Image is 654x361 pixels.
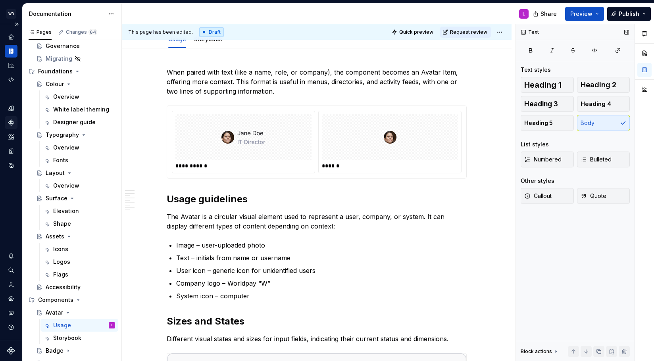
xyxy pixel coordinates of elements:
button: Preview [565,7,604,21]
button: Notifications [5,250,17,262]
div: Usage [53,321,71,329]
div: WD [6,9,16,19]
div: Accessibility [46,283,81,291]
span: Heading 3 [524,100,558,108]
button: Heading 1 [521,77,574,93]
button: Share [529,7,562,21]
div: Components [25,294,118,306]
div: L [523,11,525,17]
button: Expand sidebar [11,19,22,30]
span: Heading 2 [581,81,616,89]
div: Foundations [38,67,73,75]
div: Assets [5,131,17,143]
div: Storybook [53,334,81,342]
div: Other styles [521,177,554,185]
div: Data sources [5,159,17,172]
div: Migrating [46,55,72,63]
p: The Avatar is a circular visual element used to represent a user, company, or system. It can disp... [167,212,467,231]
a: Logos [40,255,118,268]
span: Quick preview [399,29,433,35]
a: Overview [40,141,118,154]
div: Block actions [521,346,559,357]
p: Text – initials from name or username [176,253,467,263]
div: Layout [46,169,65,177]
button: Heading 5 [521,115,574,131]
div: Foundations [25,65,118,78]
a: Colour [33,78,118,90]
div: Code automation [5,73,17,86]
div: Assets [46,232,64,240]
a: Typography [33,129,118,141]
a: Analytics [5,59,17,72]
span: Heading 1 [524,81,562,89]
button: Heading 3 [521,96,574,112]
span: Preview [570,10,592,18]
div: Usage [165,31,189,47]
a: Documentation [5,45,17,58]
div: Fonts [53,156,68,164]
a: Icons [40,243,118,255]
span: This page has been edited. [128,29,193,35]
span: Share [541,10,557,18]
a: Settings [5,292,17,305]
button: Bulleted [577,152,630,167]
a: UsageL [40,319,118,332]
a: Design tokens [5,102,17,115]
div: Icons [53,245,68,253]
div: Storybook stories [5,145,17,157]
a: Overview [40,90,118,103]
button: Contact support [5,307,17,319]
div: List styles [521,140,549,148]
a: Overview [40,179,118,192]
div: Home [5,31,17,43]
div: Surface [46,194,67,202]
div: Governance [46,42,80,50]
a: Shape [40,217,118,230]
a: Storybook [40,332,118,344]
p: User icon – generic icon for unidentified users [176,266,467,275]
a: Invite team [5,278,17,291]
div: Flags [53,271,68,278]
span: Callout [524,192,552,200]
button: Heading 4 [577,96,630,112]
a: Components [5,116,17,129]
div: Pages [29,29,52,35]
div: Colour [46,80,64,88]
button: Numbered [521,152,574,167]
a: White label theming [40,103,118,116]
a: Accessibility [33,281,118,294]
a: Governance [33,40,118,52]
span: Quote [581,192,606,200]
div: White label theming [53,106,109,113]
span: Bulleted [581,156,612,163]
div: Elevation [53,207,79,215]
div: Block actions [521,348,552,355]
button: Heading 2 [577,77,630,93]
div: Documentation [29,10,104,18]
button: Search ⌘K [5,264,17,277]
a: Avatar [33,306,118,319]
button: Request review [440,27,491,38]
svg: Supernova Logo [7,347,15,355]
a: Flags [40,268,118,281]
div: Overview [53,93,79,101]
a: Migrating [33,52,118,65]
div: Shape [53,220,71,228]
a: Designer guide [40,116,118,129]
a: Fonts [40,154,118,167]
a: Assets [33,230,118,243]
button: Quote [577,188,630,204]
button: Publish [607,7,651,21]
a: Elevation [40,205,118,217]
div: Changes [66,29,97,35]
a: Badge [33,344,118,357]
a: Surface [33,192,118,205]
span: 64 [88,29,97,35]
